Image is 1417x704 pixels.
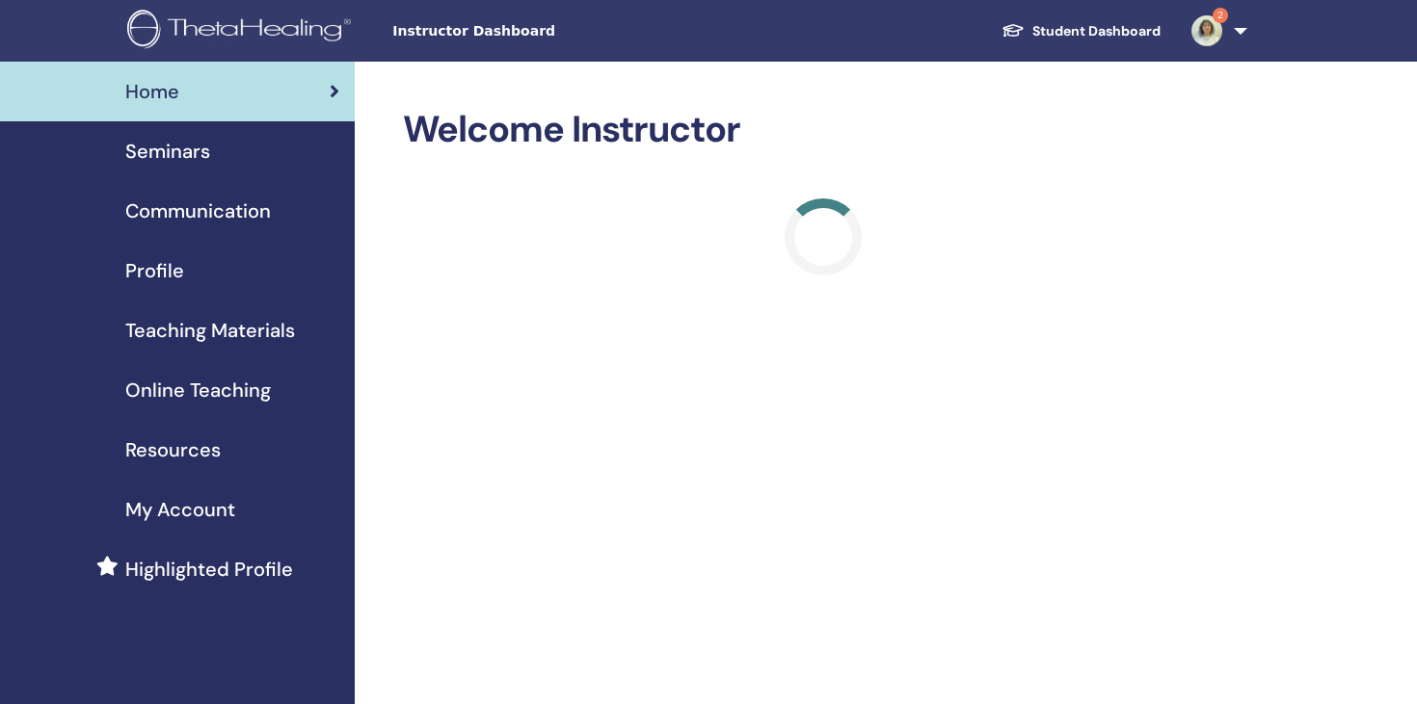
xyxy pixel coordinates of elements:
span: Online Teaching [125,376,271,404]
span: 2 [1213,8,1228,23]
span: My Account [125,495,235,524]
span: Teaching Materials [125,316,295,345]
span: Instructor Dashboard [392,21,682,41]
span: Seminars [125,137,210,166]
span: Communication [125,196,271,225]
img: logo.png [127,10,358,53]
span: Home [125,77,179,106]
span: Highlighted Profile [125,555,293,584]
span: Resources [125,435,221,464]
img: graduation-cap-white.svg [1002,22,1025,39]
h2: Welcome Instructor [403,108,1244,152]
img: default.jpg [1191,15,1222,46]
span: Profile [125,256,184,285]
a: Student Dashboard [986,13,1176,49]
